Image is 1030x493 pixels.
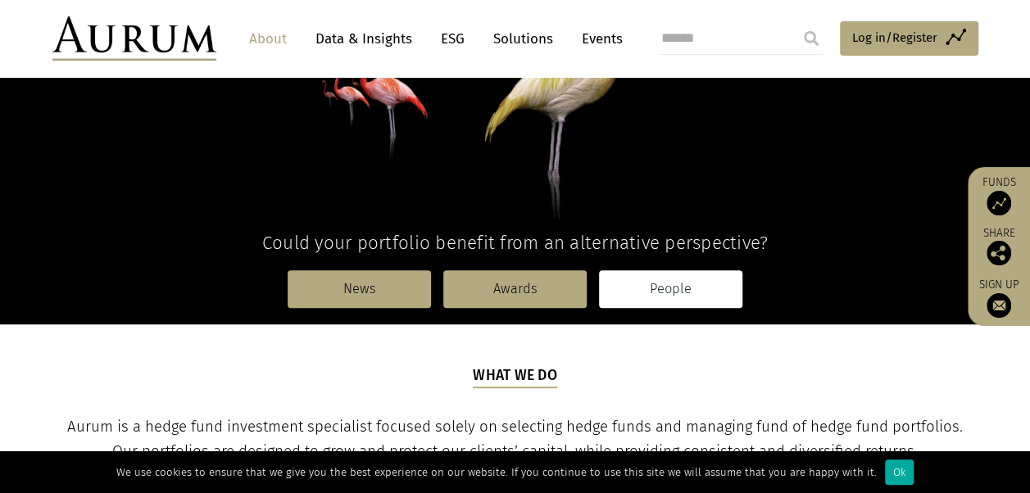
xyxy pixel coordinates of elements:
a: Awards [443,270,587,308]
a: About [241,24,295,54]
input: Submit [795,22,828,55]
span: Log in/Register [852,28,937,47]
a: Data & Insights [307,24,420,54]
a: Events [574,24,623,54]
a: News [288,270,431,308]
a: Sign up [976,278,1022,318]
img: Sign up to our newsletter [987,293,1011,318]
h5: What we do [473,365,557,388]
a: Log in/Register [840,21,978,56]
span: Aurum is a hedge fund investment specialist focused solely on selecting hedge funds and managing ... [67,418,963,460]
a: People [599,270,742,308]
a: ESG [433,24,473,54]
img: Access Funds [987,191,1011,215]
img: Share this post [987,241,1011,265]
div: Ok [885,459,914,485]
div: Share [976,228,1022,265]
a: Funds [976,175,1022,215]
img: Aurum [52,16,216,61]
a: Solutions [485,24,561,54]
h4: Could your portfolio benefit from an alternative perspective? [52,232,978,254]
